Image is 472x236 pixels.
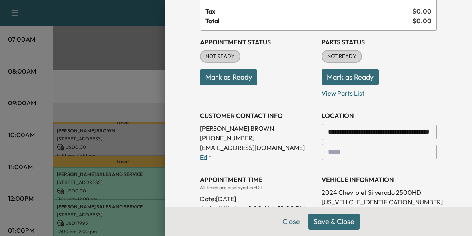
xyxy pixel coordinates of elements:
h3: Parts Status [322,37,437,47]
p: [EMAIL_ADDRESS][DOMAIN_NAME] [200,143,315,152]
button: Mark as Ready [200,69,257,85]
p: View Parts List [322,85,437,98]
div: All times are displayed in EDT [200,184,315,191]
h3: APPOINTMENT TIME [200,175,315,184]
button: Mark as Ready [322,69,379,85]
div: Date: [DATE] [200,191,315,204]
p: [PHONE_NUMBER] [200,133,315,143]
h3: LOCATION [322,111,437,120]
h3: CUSTOMER CONTACT INFO [200,111,315,120]
p: [PERSON_NAME] BROWN [200,124,315,133]
span: $ 0.00 [412,6,432,16]
h3: VEHICLE INFORMATION [322,175,437,184]
span: Total [205,16,412,26]
h3: Appointment Status [200,37,315,47]
span: 8:00 AM - 12:00 PM [248,204,305,213]
span: $ 0.00 [412,16,432,26]
span: NOT READY [322,52,361,60]
p: [US_VEHICLE_IDENTIFICATION_NUMBER] [322,197,437,207]
p: 2024 Chevrolet Silverado 2500HD [322,188,437,197]
button: Save & Close [308,214,360,230]
span: NOT READY [201,52,240,60]
a: Edit [200,153,211,161]
p: Arrival Window: [200,204,315,213]
span: Tax [205,6,412,16]
button: Close [277,214,305,230]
